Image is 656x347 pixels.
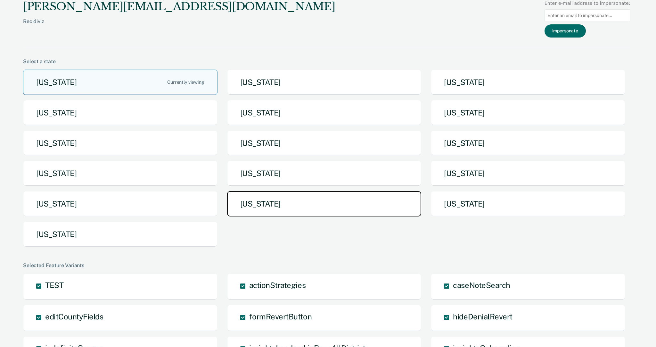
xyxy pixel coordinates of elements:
[431,70,625,95] button: [US_STATE]
[23,131,217,156] button: [US_STATE]
[431,161,625,186] button: [US_STATE]
[23,100,217,125] button: [US_STATE]
[545,9,630,22] input: Enter an email to impersonate...
[23,18,335,35] div: Recidiviz
[23,58,630,64] div: Select a state
[249,281,306,290] span: actionStrategies
[453,312,512,321] span: hideDenialRevert
[45,312,103,321] span: editCountyFields
[227,161,422,186] button: [US_STATE]
[23,222,217,247] button: [US_STATE]
[227,191,422,216] button: [US_STATE]
[23,161,217,186] button: [US_STATE]
[431,100,625,125] button: [US_STATE]
[23,262,630,268] div: Selected Feature Variants
[227,70,422,95] button: [US_STATE]
[23,70,217,95] button: [US_STATE]
[453,281,510,290] span: caseNoteSearch
[227,131,422,156] button: [US_STATE]
[249,312,312,321] span: formRevertButton
[431,131,625,156] button: [US_STATE]
[545,24,586,38] button: Impersonate
[227,100,422,125] button: [US_STATE]
[23,191,217,216] button: [US_STATE]
[431,191,625,216] button: [US_STATE]
[45,281,63,290] span: TEST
